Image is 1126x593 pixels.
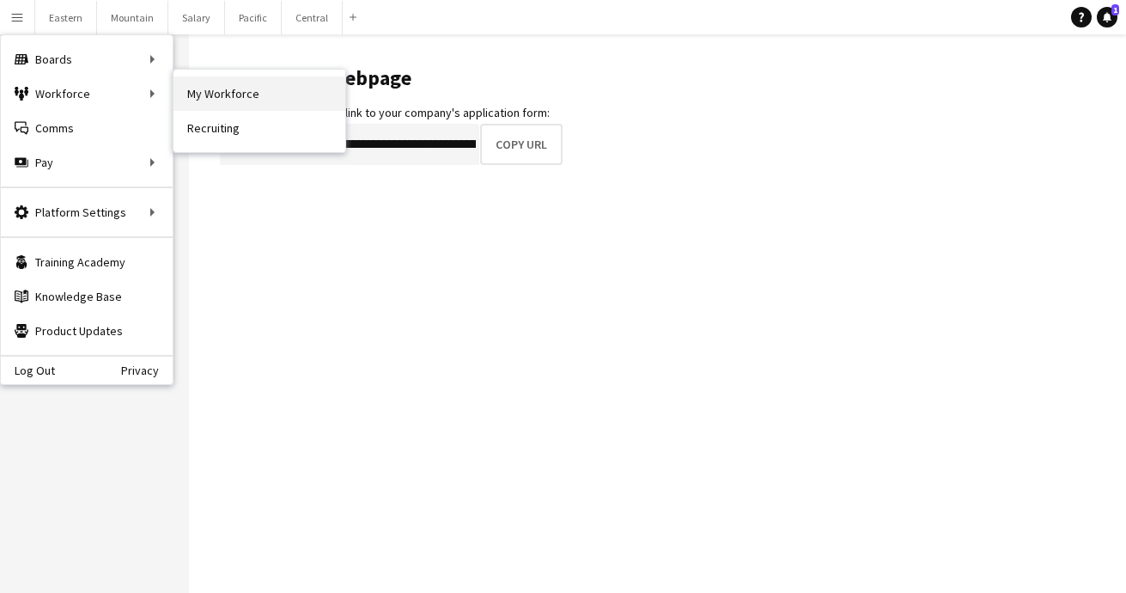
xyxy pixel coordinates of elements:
[1,111,173,145] a: Comms
[1,245,173,279] a: Training Academy
[1,42,173,76] div: Boards
[121,364,173,377] a: Privacy
[219,105,563,120] div: Copy this URL to share a link to your company's application form:
[1,314,173,348] a: Product Updates
[282,1,343,34] button: Central
[225,1,282,34] button: Pacific
[1111,4,1119,15] span: 1
[1,145,173,180] div: Pay
[1,195,173,229] div: Platform Settings
[1097,7,1117,28] a: 1
[1,364,55,377] a: Log Out
[1,279,173,314] a: Knowledge Base
[97,1,168,34] button: Mountain
[1,76,173,111] div: Workforce
[168,1,225,34] button: Salary
[173,76,345,111] a: My Workforce
[219,65,563,91] h1: Application webpage
[480,124,563,165] button: Copy URL
[35,1,97,34] button: Eastern
[173,111,345,145] a: Recruiting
